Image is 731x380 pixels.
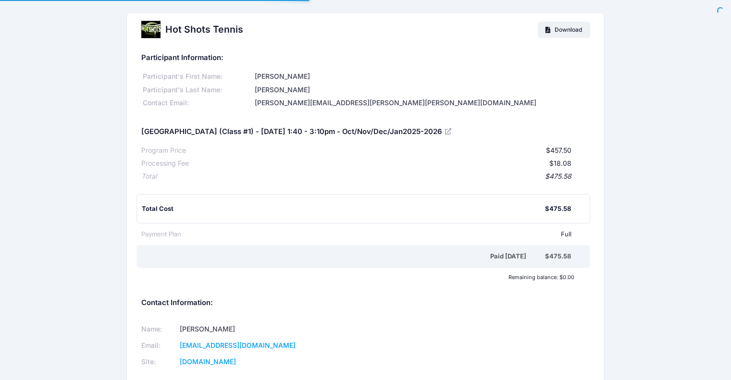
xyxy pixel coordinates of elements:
[157,172,571,182] div: $475.58
[253,72,590,82] div: [PERSON_NAME]
[141,299,590,307] h5: Contact Information:
[253,85,590,95] div: [PERSON_NAME]
[141,98,254,108] div: Contact Email:
[143,252,545,261] div: Paid [DATE]
[545,204,571,214] div: $475.58
[141,128,453,136] h5: [GEOGRAPHIC_DATA] (Class #1) - [DATE] 1:40 - 3:10pm - Oct/Nov/Dec/Jan2025-2026
[445,127,453,135] a: View Registration Details
[141,338,177,354] td: Email:
[546,146,571,154] span: $457.50
[141,159,189,169] div: Processing Fee
[141,230,181,239] div: Payment Plan
[141,72,254,82] div: Participant's First Name:
[555,26,582,33] span: Download
[141,354,177,370] td: Site:
[176,321,353,338] td: [PERSON_NAME]
[142,204,545,214] div: Total Cost
[141,172,157,182] div: Total
[538,22,590,38] a: Download
[253,98,590,108] div: [PERSON_NAME][EMAIL_ADDRESS][PERSON_NAME][PERSON_NAME][DOMAIN_NAME]
[141,321,177,338] td: Name:
[189,159,571,169] div: $18.08
[136,274,579,280] div: Remaining balance: $0.00
[165,24,243,35] h2: Hot Shots Tennis
[180,341,296,349] a: [EMAIL_ADDRESS][DOMAIN_NAME]
[141,54,590,62] h5: Participant Information:
[181,230,571,239] div: Full
[180,357,236,366] a: [DOMAIN_NAME]
[545,252,571,261] div: $475.58
[141,146,186,156] div: Program Price
[141,85,254,95] div: Participant's Last Name:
